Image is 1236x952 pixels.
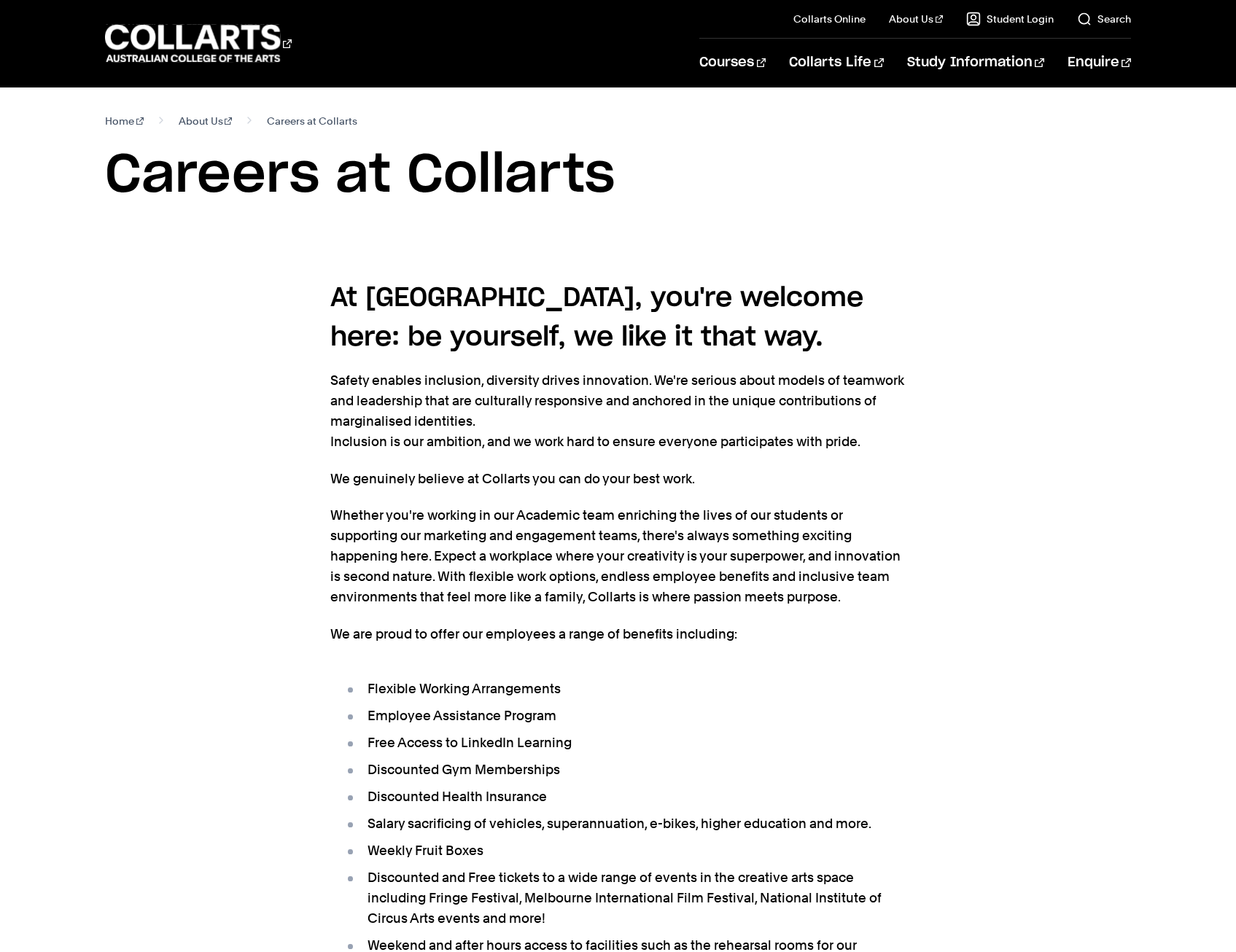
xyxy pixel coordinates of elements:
li: Employee Assistance Program [345,706,906,726]
p: Safety enables inclusion, diversity drives innovation. We're serious about models of teamwork and... [330,370,906,452]
li: Discounted Health Insurance [345,787,906,807]
a: Enquire [1068,39,1131,87]
li: Free Access to LinkedIn Learning [345,733,906,753]
p: Whether you're working in our Academic team enriching the lives of our students or supporting our... [330,505,906,607]
a: Collarts Online [793,12,866,26]
li: Salary sacrificing of vehicles, superannuation, e-bikes, higher education and more. [345,814,906,834]
li: Discounted and Free tickets to a wide range of events in the creative arts space including Fringe... [345,867,906,929]
a: Study Information [907,39,1044,87]
li: Weekly Fruit Boxes [345,840,906,861]
a: About Us [889,12,943,26]
a: Collarts Life [789,39,883,87]
li: Flexible Working Arrangements [345,679,906,699]
li: Discounted Gym Memberships [345,760,906,780]
p: We are proud to offer our employees a range of benefits including: [330,624,906,644]
a: About Us [179,111,233,131]
h1: Careers at Collarts [105,143,1131,208]
a: Courses [699,39,766,87]
h4: At [GEOGRAPHIC_DATA], you're welcome here: be yourself, we like it that way. [330,278,906,357]
a: Student Login [966,12,1054,26]
a: Search [1077,12,1131,26]
span: Careers at Collarts [267,111,357,131]
p: We genuinely believe at Collarts you can do your best work. [330,469,906,489]
a: Home [105,111,144,131]
div: Go to homepage [105,23,292,64]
